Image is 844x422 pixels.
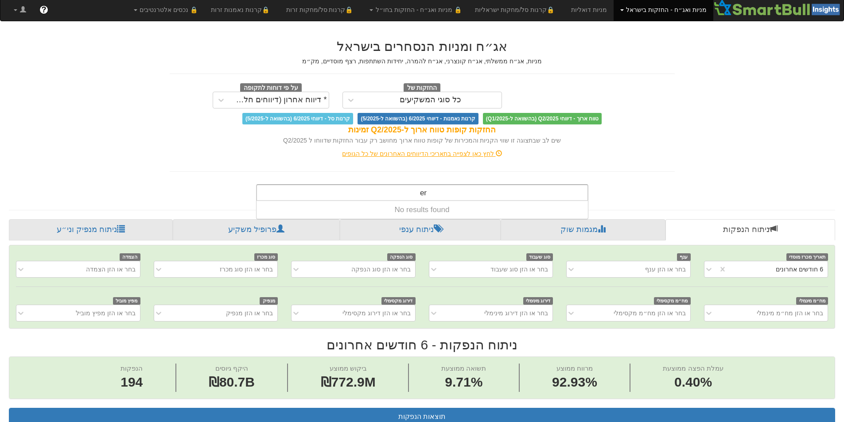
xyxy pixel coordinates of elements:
div: בחר או הזן דירוג מקסימלי [342,309,411,317]
div: בחר או הזן הצמדה [86,265,136,274]
span: החזקות של [404,83,441,93]
span: מנפיק [260,297,278,305]
a: ניתוח מנפיק וני״ע [9,219,173,240]
h2: אג״ח ומניות הנסחרים בישראל [170,39,675,54]
span: על פי דוחות לתקופה [240,83,302,93]
span: ? [41,5,46,14]
span: סוג הנפקה [387,253,416,261]
span: תשואה ממוצעת [441,364,486,372]
div: 6 חודשים אחרונים [776,265,823,274]
h5: מניות, אג״ח ממשלתי, אג״ח קונצרני, אג״ח להמרה, יחידות השתתפות, רצף מוסדיים, מק״מ [170,58,675,65]
a: ניתוח הנפקות [665,219,835,240]
div: בחר או הזן מפיץ מוביל [76,309,136,317]
div: * דיווח אחרון (דיווחים חלקיים) [231,96,327,105]
h2: ניתוח הנפקות - 6 חודשים אחרונים [9,337,835,352]
span: סוג שעבוד [526,253,553,261]
div: בחר או הזן דירוג מינימלי [484,309,548,317]
div: בחר או הזן סוג הנפקה [351,265,411,274]
div: בחר או הזן מח״מ מינמלי [757,309,823,317]
div: בחר או הזן ענף [645,265,686,274]
span: 0.40% [663,373,723,392]
a: ניתוח ענפי [340,219,501,240]
div: בחר או הזן מח״מ מקסימלי [614,309,686,317]
a: מגמות שוק [501,219,665,240]
span: ביקוש ממוצע [330,364,367,372]
div: בחר או הזן סוג שעבוד [490,265,548,274]
span: טווח ארוך - דיווחי Q2/2025 (בהשוואה ל-Q1/2025) [483,113,602,124]
div: No results found [257,201,588,219]
span: דירוג מקסימלי [381,297,416,305]
span: מח״מ מקסימלי [654,297,691,305]
h3: תוצאות הנפקות [16,413,828,421]
span: 194 [121,373,143,392]
div: החזקות קופות טווח ארוך ל-Q2/2025 זמינות [170,124,675,136]
span: ₪772.9M [321,375,376,389]
div: בחר או הזן מנפיק [226,309,273,317]
span: סוג מכרז [254,253,278,261]
div: שים לב שבתצוגה זו שווי הקניות והמכירות של קופות טווח ארוך מחושב רק עבור החזקות שדווחו ל Q2/2025 [170,136,675,145]
span: 92.93% [552,373,597,392]
span: קרנות סל - דיווחי 6/2025 (בהשוואה ל-5/2025) [242,113,353,124]
span: הנפקות [121,364,143,372]
span: 9.71% [441,373,486,392]
span: קרנות נאמנות - דיווחי 6/2025 (בהשוואה ל-5/2025) [358,113,478,124]
div: כל סוגי המשקיעים [400,96,461,105]
span: הצמדה [120,253,140,261]
span: מח״מ מינמלי [796,297,828,305]
div: לחץ כאן לצפייה בתאריכי הדיווחים האחרונים של כל הגופים [163,149,681,158]
span: מרווח ממוצע [556,364,593,372]
span: ₪80.7B [209,375,255,389]
span: עמלת הפצה ממוצעת [663,364,723,372]
span: מפיץ מוביל [113,297,140,305]
div: בחר או הזן סוג מכרז [220,265,273,274]
span: היקף גיוסים [215,364,248,372]
span: ענף [677,253,691,261]
a: פרופיל משקיע [173,219,339,240]
span: דירוג מינימלי [523,297,553,305]
span: תאריך מכרז מוסדי [786,253,828,261]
